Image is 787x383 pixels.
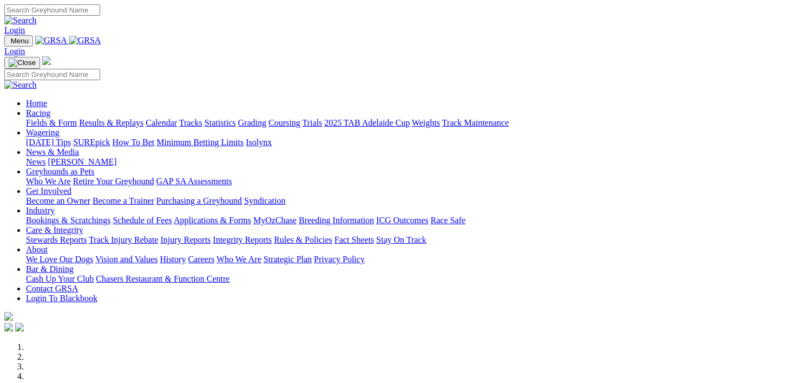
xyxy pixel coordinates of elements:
[113,138,155,147] a: How To Bet
[274,235,332,244] a: Rules & Policies
[302,118,322,127] a: Trials
[376,235,426,244] a: Stay On Track
[93,196,154,205] a: Become a Trainer
[4,47,25,56] a: Login
[26,196,783,206] div: Get Involved
[26,147,79,157] a: News & Media
[15,323,24,332] img: twitter.svg
[73,138,110,147] a: SUREpick
[26,177,71,186] a: Who We Are
[26,284,78,293] a: Contact GRSA
[412,118,440,127] a: Weights
[253,216,297,225] a: MyOzChase
[26,294,97,303] a: Login To Blackbook
[26,177,783,186] div: Greyhounds as Pets
[179,118,202,127] a: Tracks
[26,186,71,196] a: Get Involved
[156,196,242,205] a: Purchasing a Greyhound
[26,157,45,166] a: News
[26,245,48,254] a: About
[26,196,90,205] a: Become an Owner
[26,157,783,167] div: News & Media
[79,118,143,127] a: Results & Replays
[335,235,374,244] a: Fact Sheets
[213,235,272,244] a: Integrity Reports
[4,4,100,16] input: Search
[26,206,55,215] a: Industry
[156,177,232,186] a: GAP SA Assessments
[238,118,266,127] a: Grading
[264,255,312,264] a: Strategic Plan
[314,255,365,264] a: Privacy Policy
[146,118,177,127] a: Calendar
[26,128,60,137] a: Wagering
[26,138,71,147] a: [DATE] Tips
[160,235,211,244] a: Injury Reports
[26,235,783,245] div: Care & Integrity
[42,56,51,65] img: logo-grsa-white.png
[26,255,93,264] a: We Love Our Dogs
[26,216,110,225] a: Bookings & Scratchings
[376,216,428,225] a: ICG Outcomes
[26,108,50,118] a: Racing
[4,312,13,321] img: logo-grsa-white.png
[156,138,244,147] a: Minimum Betting Limits
[26,264,74,274] a: Bar & Dining
[26,118,783,128] div: Racing
[26,99,47,108] a: Home
[244,196,285,205] a: Syndication
[324,118,410,127] a: 2025 TAB Adelaide Cup
[246,138,272,147] a: Isolynx
[89,235,158,244] a: Track Injury Rebate
[430,216,465,225] a: Race Safe
[4,323,13,332] img: facebook.svg
[96,274,229,283] a: Chasers Restaurant & Function Centre
[4,80,37,90] img: Search
[26,235,87,244] a: Stewards Reports
[26,274,783,284] div: Bar & Dining
[4,35,33,47] button: Toggle navigation
[26,118,77,127] a: Fields & Form
[268,118,300,127] a: Coursing
[26,167,94,176] a: Greyhounds as Pets
[26,216,783,225] div: Industry
[73,177,154,186] a: Retire Your Greyhound
[217,255,261,264] a: Who We Are
[160,255,186,264] a: History
[95,255,158,264] a: Vision and Values
[442,118,509,127] a: Track Maintenance
[26,225,83,235] a: Care & Integrity
[26,138,783,147] div: Wagering
[299,216,374,225] a: Breeding Information
[4,57,40,69] button: Toggle navigation
[174,216,251,225] a: Applications & Forms
[205,118,236,127] a: Statistics
[69,36,101,46] img: GRSA
[26,274,94,283] a: Cash Up Your Club
[11,37,29,45] span: Menu
[4,25,25,35] a: Login
[188,255,214,264] a: Careers
[26,255,783,264] div: About
[35,36,67,46] img: GRSA
[48,157,116,166] a: [PERSON_NAME]
[4,69,100,80] input: Search
[4,16,37,25] img: Search
[113,216,172,225] a: Schedule of Fees
[9,59,36,67] img: Close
